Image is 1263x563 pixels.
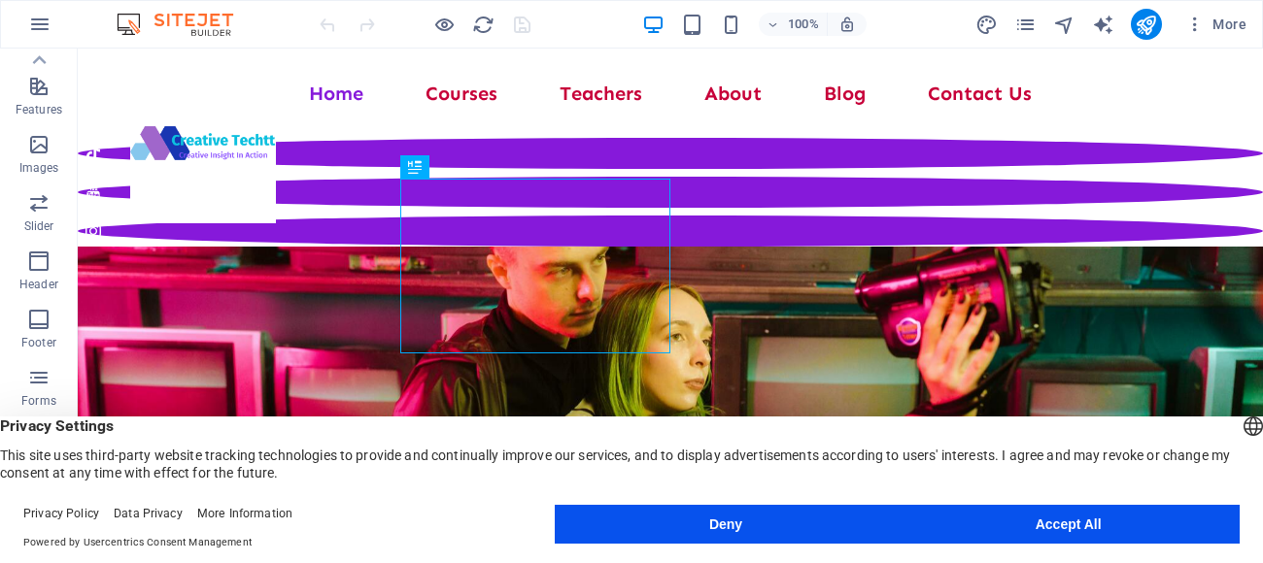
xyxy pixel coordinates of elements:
p: Header [19,277,58,292]
button: reload [471,13,495,36]
p: Footer [21,335,56,350]
i: AI Writer [1092,14,1114,36]
i: Publish [1135,14,1157,36]
i: Navigator [1053,14,1075,36]
img: Editor Logo [112,13,257,36]
p: Images [19,160,59,176]
button: text_generator [1092,13,1115,36]
i: Design (Ctrl+Alt+Y) [975,14,998,36]
i: Reload page [472,14,495,36]
button: 100% [759,13,828,36]
button: design [975,13,999,36]
span: More [1185,15,1246,34]
i: On resize automatically adjust zoom level to fit chosen device. [838,16,856,33]
p: Slider [24,218,54,234]
button: pages [1014,13,1038,36]
p: Features [16,102,62,117]
h6: 100% [788,13,819,36]
button: Click here to leave preview mode and continue editing [432,13,456,36]
p: Forms [21,393,56,409]
button: More [1178,9,1254,40]
button: navigator [1053,13,1076,36]
i: Pages (Ctrl+Alt+S) [1014,14,1037,36]
button: publish [1131,9,1162,40]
